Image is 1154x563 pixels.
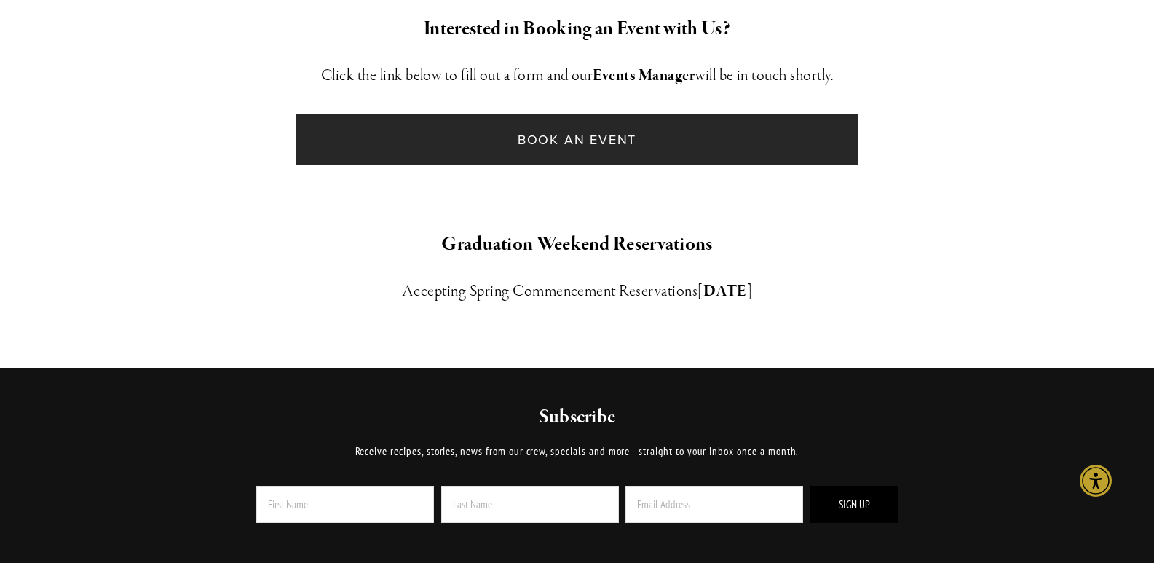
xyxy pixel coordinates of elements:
h3: Accepting Spring Commencement Reservations [153,278,1002,304]
h3: Click the link below to fill out a form and our will be in touch shortly. [153,63,1002,89]
a: Book an Event [296,114,858,165]
strong: Graduation Weekend Reservations [441,232,712,257]
input: Last Name [441,486,619,523]
input: First Name [256,486,434,523]
span: Sign Up [839,497,870,511]
strong: Interested in Booking an Event with Us? [424,16,730,42]
strong: [DATE] [697,281,752,302]
h2: Subscribe [216,404,938,430]
button: Sign Up [810,486,898,523]
p: Receive recipes, stories, news from our crew, specials and more - straight to your inbox once a m... [216,443,938,460]
div: Accessibility Menu [1080,465,1112,497]
strong: Events Manager [593,66,695,86]
input: Email Address [625,486,803,523]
